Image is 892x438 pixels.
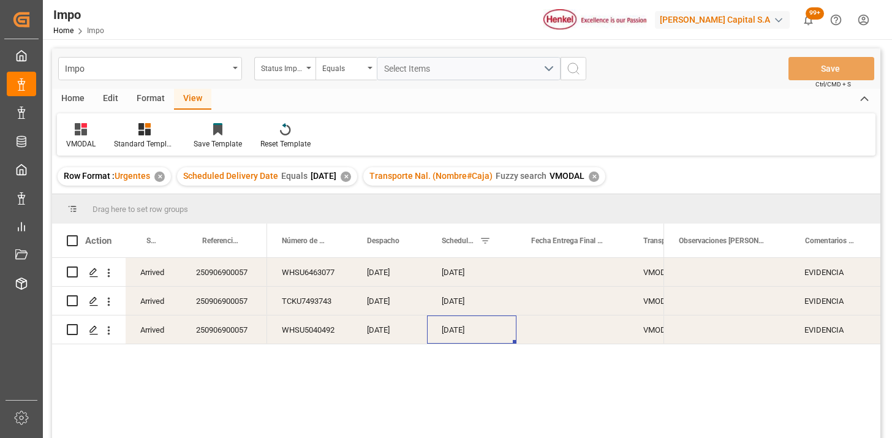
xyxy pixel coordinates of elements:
[281,171,308,181] span: Equals
[52,258,267,287] div: Press SPACE to select this row.
[367,236,399,245] span: Despacho
[531,236,603,245] span: Fecha Entrega Final en [GEOGRAPHIC_DATA]
[679,236,765,245] span: Observaciones [PERSON_NAME] última milla
[202,236,241,245] span: Referencia Leschaco
[352,258,427,286] div: [DATE]
[655,8,795,31] button: [PERSON_NAME] Capital S.A
[146,236,156,245] span: Status
[181,258,267,286] div: 250906900057
[267,287,352,315] div: TCKU7493743
[496,171,546,181] span: Fuzzy search
[427,258,516,286] div: [DATE]
[52,89,94,110] div: Home
[663,258,880,287] div: Press SPACE to select this row.
[822,6,850,34] button: Help Center
[589,172,599,182] div: ✕
[663,287,880,315] div: Press SPACE to select this row.
[663,315,880,344] div: Press SPACE to select this row.
[126,258,181,286] div: Arrived
[261,60,303,74] div: Status Importación
[311,171,336,181] span: [DATE]
[174,89,211,110] div: View
[550,171,584,181] span: VMODAL
[427,287,516,315] div: [DATE]
[788,57,874,80] button: Save
[126,315,181,344] div: Arrived
[267,258,352,286] div: WHSU6463077
[53,6,104,24] div: Impo
[181,287,267,315] div: 250906900057
[52,315,267,344] div: Press SPACE to select this row.
[805,236,855,245] span: Comentarios Contenedor
[790,258,880,286] div: EVIDENCIA
[369,171,493,181] span: Transporte Nal. (Nombre#Caja)
[53,26,74,35] a: Home
[126,287,181,315] div: Arrived
[629,315,727,344] div: VMODAL / ROFE
[94,89,127,110] div: Edit
[806,7,824,20] span: 99+
[815,80,851,89] span: Ctrl/CMD + S
[341,172,351,182] div: ✕
[629,258,727,286] div: VMODAL / ROFE
[183,171,278,181] span: Scheduled Delivery Date
[58,57,242,80] button: open menu
[384,64,436,74] span: Select Items
[377,57,561,80] button: open menu
[85,235,112,246] div: Action
[543,9,646,31] img: Henkel%20logo.jpg_1689854090.jpg
[322,60,364,74] div: Equals
[427,315,516,344] div: [DATE]
[127,89,174,110] div: Format
[282,236,327,245] span: Número de Contenedor
[655,11,790,29] div: [PERSON_NAME] Capital S.A
[66,138,96,149] div: VMODAL
[790,315,880,344] div: EVIDENCIA
[629,287,727,315] div: VMODAL / ROFE
[181,315,267,344] div: 250906900057
[64,171,115,181] span: Row Format :
[352,287,427,315] div: [DATE]
[93,205,188,214] span: Drag here to set row groups
[643,236,686,245] span: Transporte Nal. (Nombre#Caja)
[316,57,377,80] button: open menu
[254,57,316,80] button: open menu
[114,138,175,149] div: Standard Templates
[795,6,822,34] button: show 101 new notifications
[442,236,475,245] span: Scheduled Delivery Date
[65,60,229,75] div: Impo
[790,287,880,315] div: EVIDENCIA
[194,138,242,149] div: Save Template
[260,138,311,149] div: Reset Template
[267,315,352,344] div: WHSU5040492
[352,315,427,344] div: [DATE]
[561,57,586,80] button: search button
[52,287,267,315] div: Press SPACE to select this row.
[115,171,150,181] span: Urgentes
[154,172,165,182] div: ✕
